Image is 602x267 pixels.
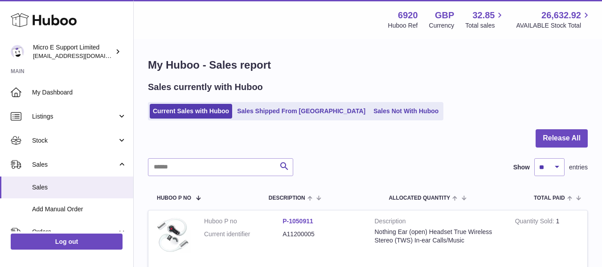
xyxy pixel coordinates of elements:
[33,43,113,60] div: Micro E Support Limited
[150,104,232,119] a: Current Sales with Huboo
[32,228,117,236] span: Orders
[11,45,24,58] img: contact@micropcsupport.com
[472,9,495,21] span: 32.85
[32,88,127,97] span: My Dashboard
[157,195,191,201] span: Huboo P no
[541,9,581,21] span: 26,632.92
[465,9,505,30] a: 32.85 Total sales
[32,160,117,169] span: Sales
[269,195,305,201] span: Description
[375,217,502,228] strong: Description
[516,9,591,30] a: 26,632.92 AVAILABLE Stock Total
[513,163,530,172] label: Show
[32,183,127,192] span: Sales
[32,112,117,121] span: Listings
[283,218,313,225] a: P-1050911
[204,230,283,238] dt: Current identifier
[283,230,361,238] dd: A11200005
[569,163,588,172] span: entries
[429,21,455,30] div: Currency
[204,217,283,226] dt: Huboo P no
[148,81,263,93] h2: Sales currently with Huboo
[389,195,450,201] span: ALLOCATED Quantity
[508,210,587,262] td: 1
[32,205,127,214] span: Add Manual Order
[148,58,588,72] h1: My Huboo - Sales report
[375,228,502,245] div: Nothing Ear (open) Headset True Wireless Stereo (TWS) In-ear Calls/Music
[155,217,191,253] img: $_57.JPG
[536,129,588,148] button: Release All
[370,104,442,119] a: Sales Not With Huboo
[398,9,418,21] strong: 6920
[388,21,418,30] div: Huboo Ref
[33,52,131,59] span: [EMAIL_ADDRESS][DOMAIN_NAME]
[534,195,565,201] span: Total paid
[11,234,123,250] a: Log out
[465,21,505,30] span: Total sales
[32,136,117,145] span: Stock
[515,218,556,227] strong: Quantity Sold
[435,9,454,21] strong: GBP
[234,104,369,119] a: Sales Shipped From [GEOGRAPHIC_DATA]
[516,21,591,30] span: AVAILABLE Stock Total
